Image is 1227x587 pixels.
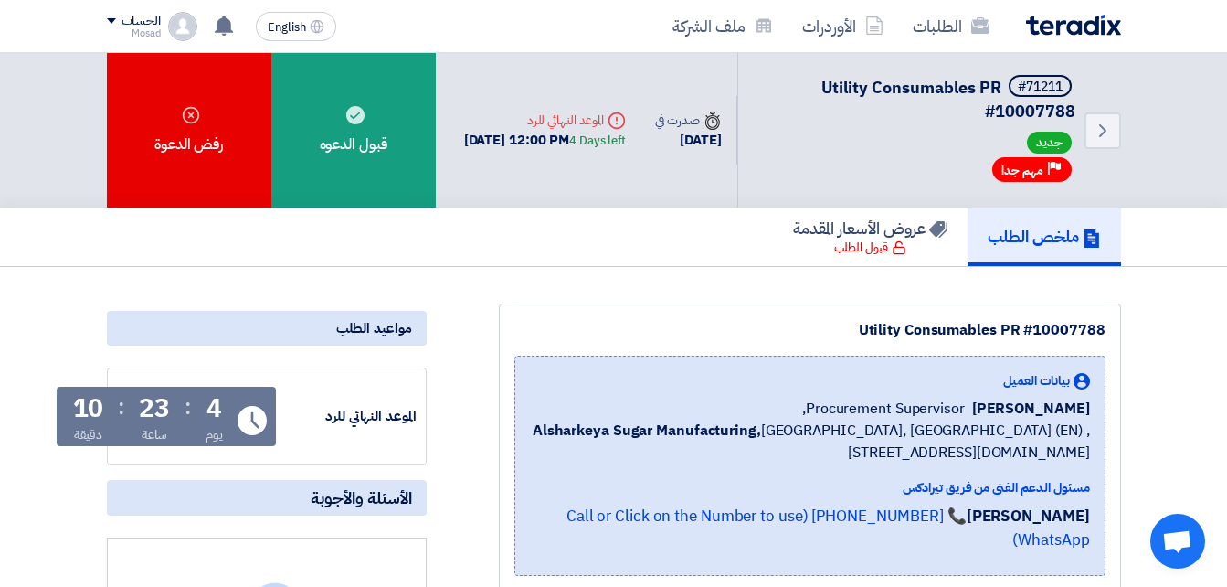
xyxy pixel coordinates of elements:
[464,111,626,130] div: الموعد النهائي للرد
[972,398,1090,420] span: [PERSON_NAME]
[569,132,626,150] div: 4 Days left
[1026,15,1121,36] img: Teradix logo
[530,420,1090,464] span: [GEOGRAPHIC_DATA], [GEOGRAPHIC_DATA] (EN) ,[STREET_ADDRESS][DOMAIN_NAME]
[206,425,223,444] div: يوم
[1003,371,1070,390] span: بيانات العميل
[118,390,124,423] div: :
[74,425,102,444] div: دقيقة
[168,12,197,41] img: profile_test.png
[788,5,898,48] a: الأوردرات
[655,130,721,151] div: [DATE]
[107,28,161,38] div: Mosad
[514,319,1105,341] div: Utility Consumables PR #10007788
[311,487,412,508] span: الأسئلة والأجوبة
[206,396,222,422] div: 4
[530,478,1090,497] div: مسئول الدعم الفني من فريق تيرادكس
[185,390,191,423] div: :
[1018,80,1063,93] div: #71211
[1027,132,1072,154] span: جديد
[802,398,965,420] span: Procurement Supervisor,
[967,505,1090,528] strong: [PERSON_NAME]
[139,396,170,422] div: 23
[122,14,161,29] div: الحساب
[107,53,271,208] div: رفض الدعوة
[821,75,1075,123] span: Utility Consumables PR #10007788
[968,208,1121,266] a: ملخص الطلب
[107,311,427,346] div: مواعيد الطلب
[793,218,947,239] h5: عروض الأسعار المقدمة
[142,425,168,444] div: ساعة
[268,21,306,34] span: English
[566,505,1090,551] a: 📞 [PHONE_NUMBER] (Call or Click on the Number to use WhatsApp)
[464,130,626,151] div: [DATE] 12:00 PM
[655,111,721,130] div: صدرت في
[1001,162,1043,179] span: مهم جدا
[773,208,968,266] a: عروض الأسعار المقدمة قبول الطلب
[73,396,104,422] div: 10
[280,406,417,427] div: الموعد النهائي للرد
[760,75,1075,123] h5: Utility Consumables PR #10007788
[988,226,1101,247] h5: ملخص الطلب
[898,5,1004,48] a: الطلبات
[271,53,436,208] div: قبول الدعوه
[533,420,761,442] b: Alsharkeya Sugar Manufacturing,
[1150,514,1205,569] a: Open chat
[256,12,336,41] button: English
[834,239,906,257] div: قبول الطلب
[658,5,788,48] a: ملف الشركة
